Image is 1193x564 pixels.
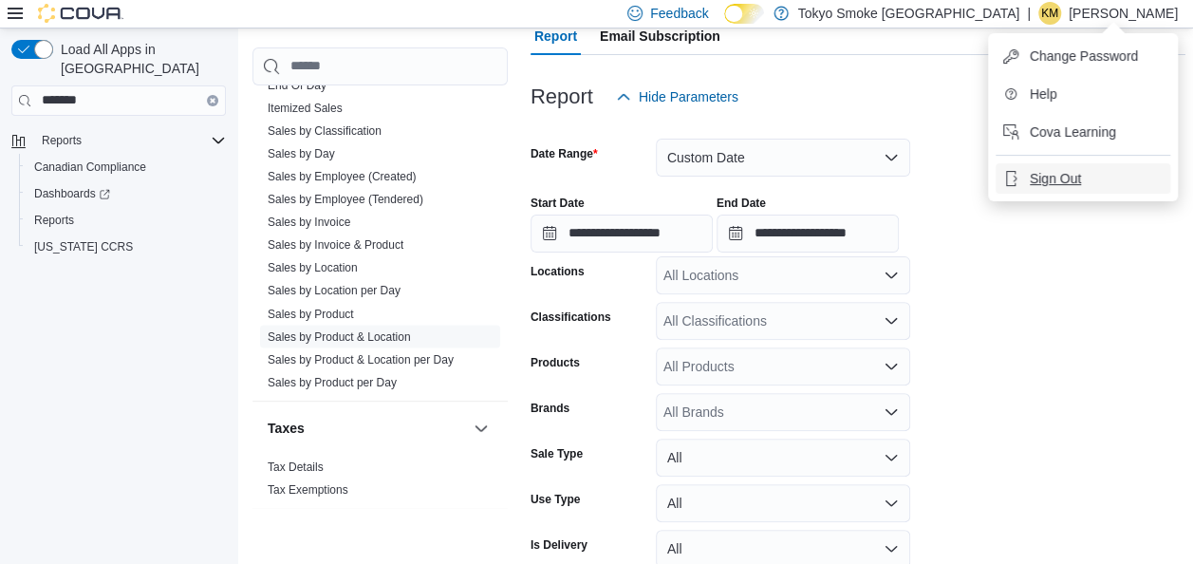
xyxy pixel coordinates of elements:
input: Dark Mode [724,4,764,24]
div: Sales [252,74,508,401]
button: All [656,439,910,477]
button: All [656,484,910,522]
h3: Taxes [268,419,305,438]
a: Sales by Location per Day [268,284,401,297]
span: Tax Exemptions [268,481,348,497]
p: Tokyo Smoke [GEOGRAPHIC_DATA] [798,2,1020,25]
span: Canadian Compliance [27,156,226,179]
span: KM [1041,2,1058,25]
span: [US_STATE] CCRS [34,239,133,254]
a: Sales by Product per Day [268,375,397,388]
button: Reports [34,129,89,152]
span: Hide Parameters [639,87,738,106]
label: Sale Type [531,446,583,461]
span: Reports [34,129,226,152]
div: Krista Maitland [1038,2,1061,25]
h3: Report [531,85,593,108]
span: Reports [34,213,74,228]
button: Hide Parameters [608,78,746,116]
span: Sales by Location [268,260,358,275]
button: Change Password [996,41,1170,71]
a: Sales by Location [268,261,358,274]
button: Help [996,79,1170,109]
p: | [1027,2,1031,25]
span: Load All Apps in [GEOGRAPHIC_DATA] [53,40,226,78]
span: Sales by Classification [268,123,382,139]
a: Sales by Employee (Created) [268,170,417,183]
span: Itemized Sales [268,101,343,116]
span: Tax Details [268,459,324,474]
span: Sales by Day [268,146,335,161]
button: Cova Learning [996,117,1170,147]
span: Cova Learning [1030,122,1116,141]
nav: Complex example [11,120,226,310]
button: Reports [19,207,233,234]
a: Sales by Invoice [268,216,350,229]
label: Start Date [531,196,585,211]
span: Sales by Employee (Created) [268,169,417,184]
span: Sales by Employee (Tendered) [268,192,423,207]
span: Reports [27,209,226,232]
span: End Of Day [268,78,326,93]
span: Help [1030,85,1057,103]
button: Clear input [207,95,218,106]
span: Report [534,17,577,55]
a: Tax Details [268,460,324,473]
a: Sales by Day [268,147,335,160]
button: Open list of options [884,404,899,420]
span: Sales by Product [268,306,354,321]
span: Sales by Product per Day [268,374,397,389]
label: Date Range [531,146,598,161]
span: Canadian Compliance [34,160,146,175]
span: Sales by Product & Location [268,329,411,344]
span: Dashboards [34,186,110,201]
img: Cova [38,4,123,23]
button: Open list of options [884,313,899,329]
div: Taxes [252,455,508,508]
label: Classifications [531,310,611,325]
input: Press the down key to open a popover containing a calendar. [531,215,713,253]
input: Press the down key to open a popover containing a calendar. [717,215,899,253]
span: Sales by Location per Day [268,283,401,298]
span: Feedback [650,4,708,23]
button: Taxes [470,417,493,440]
span: Reports [42,133,82,148]
button: Open list of options [884,359,899,374]
a: Sales by Employee (Tendered) [268,193,423,206]
a: Canadian Compliance [27,156,154,179]
span: Sales by Product & Location per Day [268,351,454,367]
label: Products [531,355,580,370]
a: Itemized Sales [268,102,343,115]
a: End Of Day [268,79,326,92]
span: Sales by Invoice [268,215,350,230]
span: Dark Mode [724,24,725,25]
a: Sales by Invoice & Product [268,238,403,252]
button: Sign Out [996,163,1170,194]
button: Reports [4,127,233,154]
label: Locations [531,264,585,279]
a: [US_STATE] CCRS [27,235,140,258]
a: Sales by Classification [268,124,382,138]
label: Use Type [531,492,580,507]
button: Custom Date [656,139,910,177]
a: Dashboards [19,180,233,207]
button: Canadian Compliance [19,154,233,180]
a: Sales by Product & Location [268,329,411,343]
span: Sign Out [1030,169,1081,188]
span: Email Subscription [600,17,720,55]
a: Dashboards [27,182,118,205]
span: Sales by Invoice & Product [268,237,403,253]
span: Change Password [1030,47,1138,66]
a: Reports [27,209,82,232]
button: Taxes [268,419,466,438]
a: Sales by Product & Location per Day [268,352,454,366]
button: Open list of options [884,268,899,283]
label: End Date [717,196,766,211]
button: [US_STATE] CCRS [19,234,233,260]
span: Dashboards [27,182,226,205]
span: Washington CCRS [27,235,226,258]
label: Is Delivery [531,537,587,553]
a: Sales by Product [268,307,354,320]
a: Tax Exemptions [268,482,348,496]
label: Brands [531,401,569,416]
